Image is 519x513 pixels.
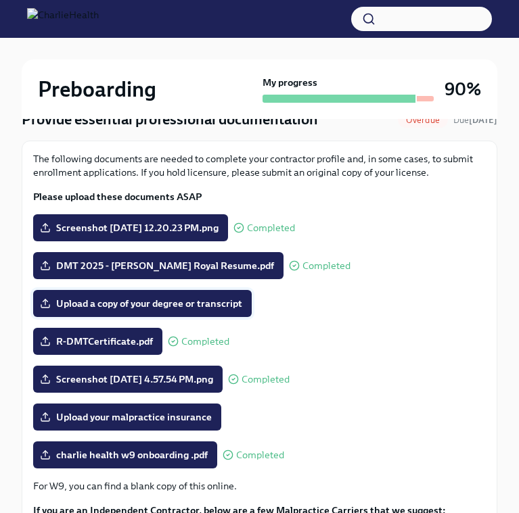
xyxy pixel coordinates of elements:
[247,223,295,233] span: Completed
[43,372,213,386] span: Screenshot [DATE] 4.57.54 PM.png
[33,366,223,393] label: Screenshot [DATE] 4.57.54 PM.png
[302,261,351,271] span: Completed
[22,109,318,130] h4: Provide essential professional documentation
[398,115,448,125] span: Overdue
[181,337,229,347] span: Completed
[43,221,219,235] span: Screenshot [DATE] 12.20.23 PM.png
[33,214,228,241] label: Screenshot [DATE] 12.20.23 PM.png
[242,374,290,385] span: Completed
[33,441,217,468] label: charlie health w9 onboarding .pdf
[33,252,284,279] label: DMT 2025 - [PERSON_NAME] Royal Resume.pdf
[27,8,99,30] img: CharlieHealth
[43,335,153,348] span: R-DMTCertificate.pdf
[33,404,221,431] label: Upload your malpractice insurance
[43,297,242,310] span: Upload a copy of your degree or transcript
[33,328,162,355] label: R-DMTCertificate.pdf
[38,76,156,103] h2: Preboarding
[43,259,274,272] span: DMT 2025 - [PERSON_NAME] Royal Resume.pdf
[33,290,252,317] label: Upload a copy of your degree or transcript
[236,450,284,460] span: Completed
[453,115,497,125] span: Due
[43,410,212,424] span: Upload your malpractice insurance
[445,77,481,101] h3: 90%
[43,448,208,462] span: charlie health w9 onboarding .pdf
[33,191,202,203] strong: Please upload these documents ASAP
[263,76,317,89] strong: My progress
[33,479,486,493] p: For W9, you can find a blank copy of this online.
[469,115,497,125] strong: [DATE]
[33,152,486,179] p: The following documents are needed to complete your contractor profile and, in some cases, to sub...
